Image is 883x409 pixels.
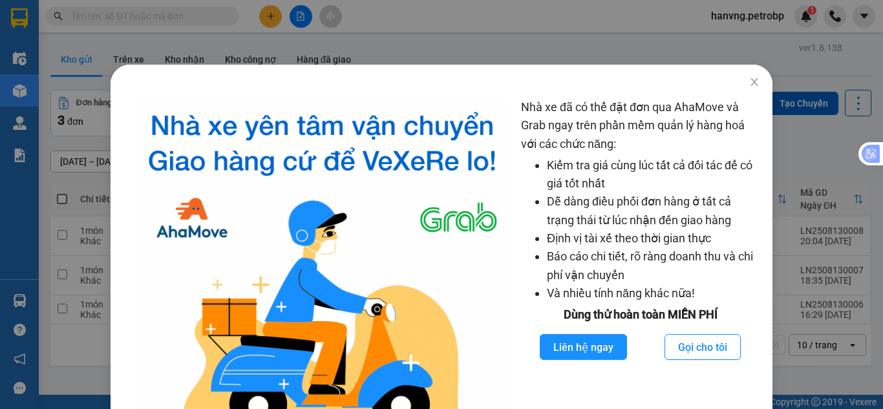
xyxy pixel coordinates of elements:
li: Định vị tài xế theo thời gian thực [547,229,760,247]
li: Và nhiều tính năng khác nữa! [547,284,760,302]
span: Gọi cho tôi [678,339,727,355]
button: Gọi cho tôi [665,334,741,360]
button: Liên hệ ngay [540,334,627,360]
li: Dễ dàng điều phối đơn hàng ở tất cả trạng thái từ lúc nhận đến giao hàng [547,193,760,229]
span: Liên hệ ngay [553,339,613,355]
div: Dùng thử hoàn toàn MIỄN PHÍ [521,306,760,324]
button: Close [736,65,772,101]
li: Kiểm tra giá cùng lúc tất cả đối tác để có giá tốt nhất [547,156,760,193]
li: Báo cáo chi tiết, rõ ràng doanh thu và chi phí vận chuyển [547,247,760,284]
span: close [749,77,760,87]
